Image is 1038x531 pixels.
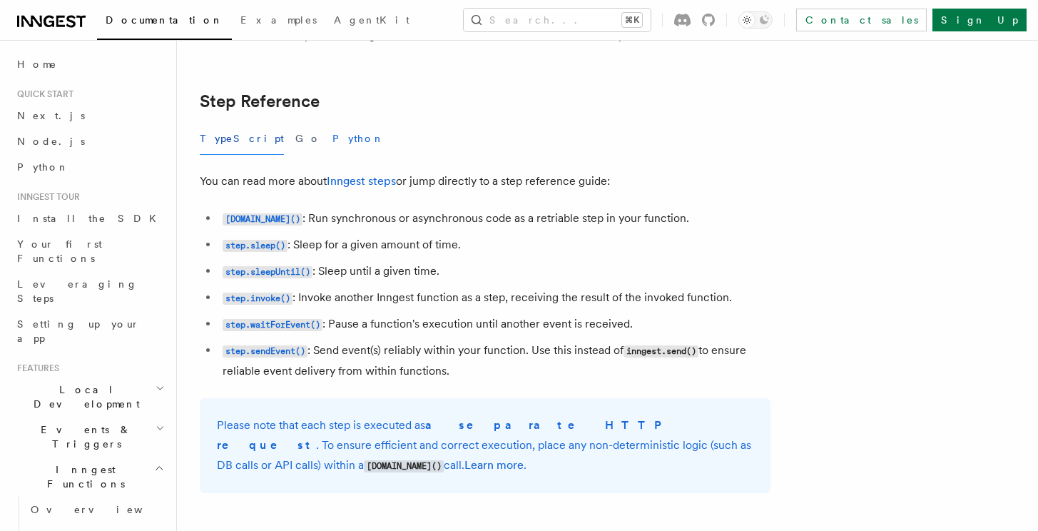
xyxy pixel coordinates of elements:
span: Features [11,363,59,374]
code: [DOMAIN_NAME]() [223,213,302,226]
kbd: ⌘K [622,13,642,27]
li: : Sleep until a given time. [218,261,770,282]
span: Overview [31,504,178,515]
span: Examples [240,14,317,26]
p: Please note that each step is executed as . To ensure efficient and correct execution, place any ... [217,415,753,476]
a: step.invoke() [223,290,292,304]
span: Leveraging Steps [17,278,138,304]
a: Setting up your app [11,311,168,351]
a: Python [11,154,168,180]
a: Install the SDK [11,206,168,231]
a: Leveraging Steps [11,271,168,311]
span: Setting up your app [17,318,140,344]
a: Learn more [464,458,524,472]
code: inngest.send() [624,345,698,358]
a: Documentation [97,4,232,40]
a: Step Reference [200,91,320,111]
span: Node.js [17,136,85,147]
a: AgentKit [325,4,418,39]
li: : Pause a function's execution until another event is received. [218,314,770,335]
a: Sign Up [932,9,1027,31]
a: step.sleep() [223,238,288,251]
code: step.sendEvent() [223,345,307,358]
span: Next.js [17,110,85,121]
a: Next.js [11,103,168,128]
span: Install the SDK [17,213,165,224]
a: [DOMAIN_NAME]() [223,211,302,225]
span: Your first Functions [17,238,102,264]
span: Python [17,161,69,173]
code: step.invoke() [223,293,292,305]
a: step.sleepUntil() [223,264,312,278]
span: Home [17,57,57,71]
a: Contact sales [796,9,927,31]
button: Go [295,123,321,155]
li: : Run synchronous or asynchronous code as a retriable step in your function. [218,208,770,229]
span: Inngest tour [11,191,80,203]
button: Python [332,123,385,155]
p: You can read more about or jump directly to a step reference guide: [200,171,770,191]
a: step.sendEvent() [223,343,307,357]
button: Events & Triggers [11,417,168,457]
button: Inngest Functions [11,457,168,497]
a: Your first Functions [11,231,168,271]
span: Local Development [11,383,156,411]
button: Search...⌘K [464,9,651,31]
a: Inngest steps [327,174,396,188]
a: Overview [25,497,168,522]
button: TypeScript [200,123,284,155]
code: step.sleep() [223,240,288,252]
code: step.sleepUntil() [223,266,312,278]
code: [DOMAIN_NAME]() [364,460,444,472]
code: step.waitForEvent() [223,319,322,331]
a: Examples [232,4,325,39]
li: : Send event(s) reliably within your function. Use this instead of to ensure reliable event deliv... [218,340,770,381]
span: Inngest Functions [11,462,154,491]
span: Quick start [11,88,73,100]
a: step.waitForEvent() [223,317,322,330]
span: Documentation [106,14,223,26]
a: Home [11,51,168,77]
strong: a separate HTTP request [217,418,671,452]
button: Local Development [11,377,168,417]
a: Node.js [11,128,168,154]
span: AgentKit [334,14,409,26]
span: Events & Triggers [11,423,156,451]
button: Toggle dark mode [738,11,773,29]
li: : Sleep for a given amount of time. [218,235,770,256]
li: : Invoke another Inngest function as a step, receiving the result of the invoked function. [218,288,770,308]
